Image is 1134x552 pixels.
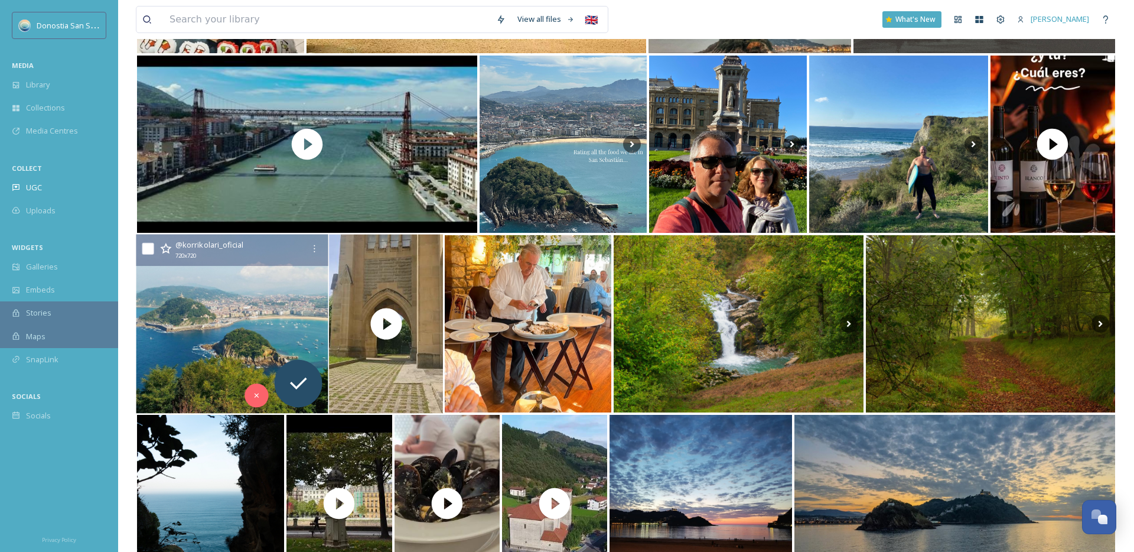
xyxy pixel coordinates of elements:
span: Privacy Policy [42,536,76,544]
a: What's New [882,11,941,28]
img: Como sou grato pelo meu trabalho!! Abençoado por surfar novas ondas e conhecer novas culturas!!! ... [809,56,988,233]
span: Media Centres [26,125,78,137]
span: SOCIALS [12,392,41,401]
button: Open Chat [1082,500,1116,534]
span: UGC [26,182,42,193]
span: Maps [26,331,45,342]
img: #arruitz #larraun #basoa #martintxotegi #igeldo #antigua #elantiguo #donostia #donostiasansebasti... [866,235,1115,413]
span: @ korrikolari_oficial [175,239,243,250]
a: [PERSON_NAME] [1011,8,1095,31]
img: thumbnail [137,56,477,233]
span: Stories [26,307,51,319]
span: WIDGETS [12,243,43,252]
span: MEDIA [12,61,34,70]
span: Uploads [26,205,56,216]
img: thumbnail [329,235,443,414]
span: Galleries [26,261,58,272]
span: [PERSON_NAME] [1031,14,1089,24]
span: Donostia San Sebastián Turismoa [37,20,156,31]
span: Collections [26,102,65,113]
span: SnapLink [26,354,58,365]
img: images.jpeg [19,20,31,31]
img: Karavanla İspanya-Portekiz 22 San Sebastian, 43.3079, -2.0143 konumu,karavan parkına geldik. Sezo... [649,56,807,233]
img: #ixkierurjauzia #ixkier #mugiro #larraun #nafarroa #martintxotegi #igeldo #antigua #elantiguo #do... [614,235,863,413]
img: thumbnail [990,56,1115,233]
span: Library [26,79,50,90]
div: 🇬🇧 [581,9,602,30]
a: View all files [511,8,581,31]
span: COLLECT [12,164,42,173]
img: Two foodies take on San Seb… Save for your next trip to this food paradise!! Next time I definite... [480,56,647,233]
span: 720 x 720 [175,252,196,261]
a: Privacy Policy [42,532,76,546]
span: Embeds [26,284,55,296]
img: Toda una vida, todo un ejemplo. . #arroka #arrokaberri #hondarribia #fontarrabie #fuenterrabia #i... [445,235,611,413]
input: Search your library [164,7,490,33]
span: Socials [26,410,51,421]
img: Donostia… zer gehiago behar da? 🌊 Itsasoa, mendia, kale giroa… eta eskuan Korrikolari bat. #Donos... [136,235,328,414]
